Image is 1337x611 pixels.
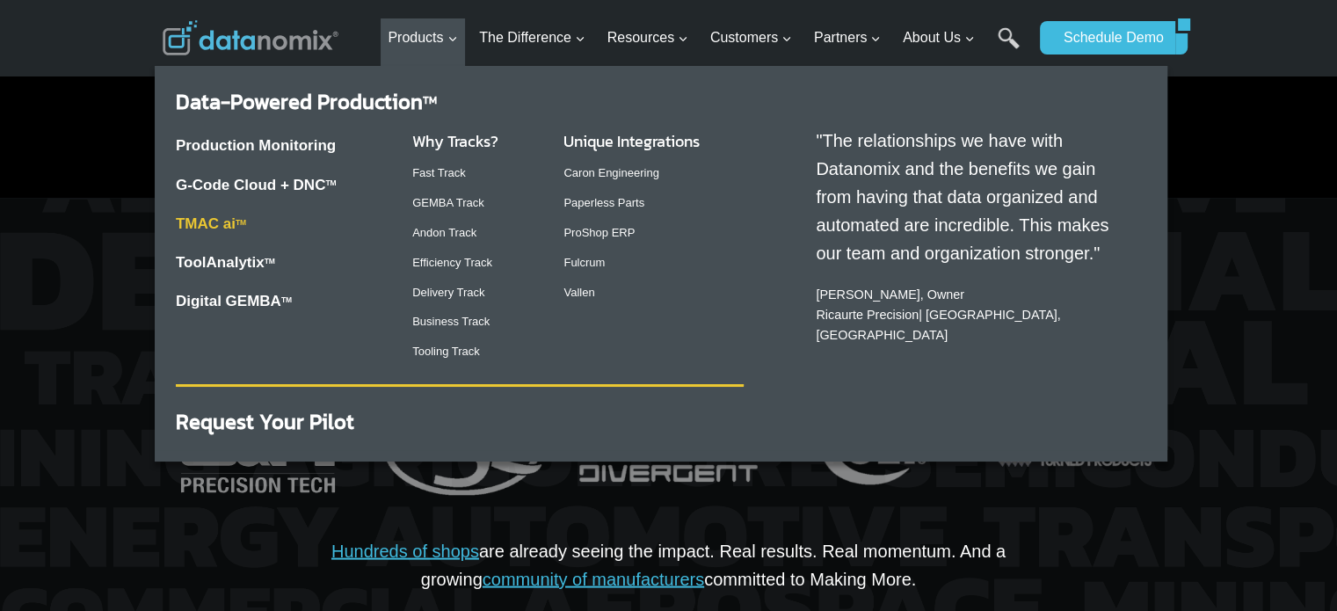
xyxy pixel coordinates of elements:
a: Efficiency Track [412,256,492,269]
iframe: Chat Widget [1249,527,1337,611]
sup: TM [423,92,437,108]
p: "The relationships we have with Datanomix and the benefits we gain from having that data organize... [816,127,1129,267]
span: State/Region [396,217,463,233]
sup: TM [281,295,292,304]
img: Datanomix [163,20,338,55]
a: G-Code Cloud + DNCTM [176,177,337,193]
span: The Difference [479,26,585,49]
p: [PERSON_NAME], Owner | [GEOGRAPHIC_DATA], [GEOGRAPHIC_DATA] [816,285,1129,346]
a: community of manufacturers [483,569,704,588]
a: Andon Track [412,226,476,239]
p: are already seeing the impact. Real results. Real momentum. And a growing committed to Making More. [275,536,1063,593]
a: Caron Engineering [563,166,658,179]
sup: TM [236,218,246,227]
a: Search [998,27,1020,67]
span: About Us [903,26,975,49]
span: Customers [710,26,792,49]
a: Ricaurte Precision [816,308,919,322]
span: Last Name [396,1,452,17]
a: GEMBA Track [412,196,484,209]
a: TM [265,257,275,265]
span: Phone number [396,73,475,89]
a: Why Tracks? [412,129,498,153]
a: Fast Track [412,166,466,179]
h3: Unique Integrations [563,129,744,153]
a: Paperless Parts [563,196,644,209]
nav: Primary Navigation [381,10,1031,67]
a: TMAC aiTM [176,215,246,232]
a: Fulcrum [563,256,605,269]
span: Products [388,26,457,49]
span: Partners [814,26,881,49]
a: Digital GEMBATM [176,293,292,309]
a: Delivery Track [412,286,484,299]
a: ProShop ERP [563,226,635,239]
a: Business Track [412,315,490,328]
a: Schedule Demo [1040,21,1175,55]
a: Tooling Track [412,345,480,358]
a: Production Monitoring [176,137,336,154]
a: Privacy Policy [239,392,296,404]
sup: TM [325,178,336,187]
a: Request Your Pilot [176,406,354,437]
a: Terms [197,392,223,404]
a: Data-Powered ProductionTM [176,86,437,117]
a: Hundreds of shops [331,541,479,560]
span: Resources [607,26,688,49]
a: Vallen [563,286,594,299]
a: ToolAnalytix [176,254,265,271]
